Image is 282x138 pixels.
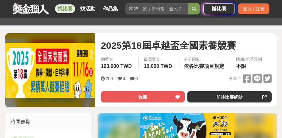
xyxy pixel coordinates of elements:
div: 登入 / 註冊 [238,3,269,14]
div: 國籍/地區限制 [236,56,262,63]
span: 分享至 [229,74,241,83]
span: 依各比賽項目規定 [184,63,224,69]
span: 193,000 TWD [101,63,132,69]
span: 200 [106,76,113,81]
span: 4 [123,76,125,81]
span: 不限 [236,63,246,69]
a: 辦比賽 [203,3,235,14]
a: 找比賽 [55,4,75,13]
a: 前往比賽網站 [187,91,272,102]
span: 最高獎金 [144,56,174,63]
div: 時間走期 [5,113,92,131]
span: 總獎金 [101,56,134,63]
div: 身分限制 [184,56,226,63]
a: 作品集 [100,4,120,13]
span: 0 [135,76,138,81]
span: 10,000 TWD [144,63,172,69]
span: 2025第18屆卓越盃全國素養競賽 [101,38,236,52]
a: 找活動 [78,4,98,13]
input: 2025「洗手新日常：全民 ALL IN」洗手歌全台徵選 [125,3,188,14]
img: Cover Image [5,43,95,98]
button: 收藏 [101,91,185,102]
